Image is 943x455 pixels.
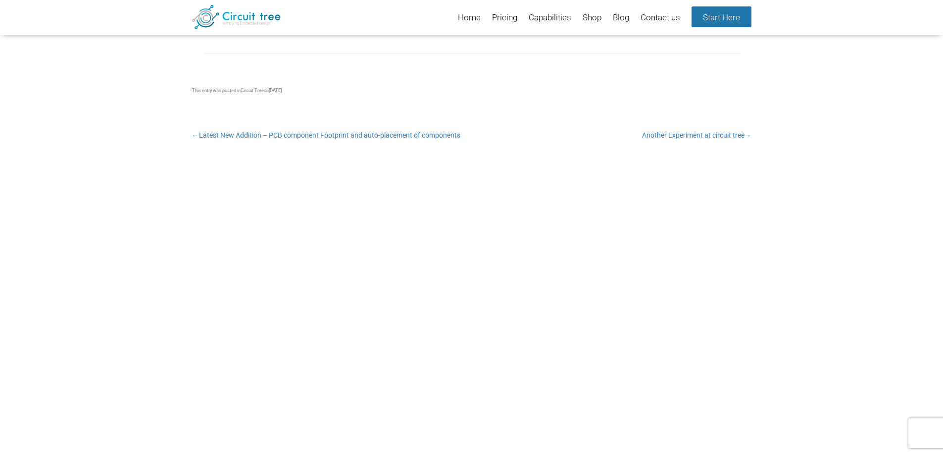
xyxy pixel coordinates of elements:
a: Circuit Tree [241,88,264,93]
img: Circuit Tree [192,5,281,29]
a: Blog [613,6,629,30]
a: Start Here [692,6,751,27]
a: Contact us [641,6,680,30]
a: Pricing [492,6,517,30]
a: Another Experiment at circuit tree→ [642,131,751,139]
footer: This entry was posted in on . [192,86,751,95]
a: ←Latest New Addition – PCB component Footprint and auto-placement of components [192,131,460,139]
span: → [744,131,751,139]
a: Capabilities [529,6,571,30]
a: Shop [583,6,601,30]
a: Home [458,6,481,30]
a: [DATE] [269,88,282,93]
span: ← [192,131,199,139]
